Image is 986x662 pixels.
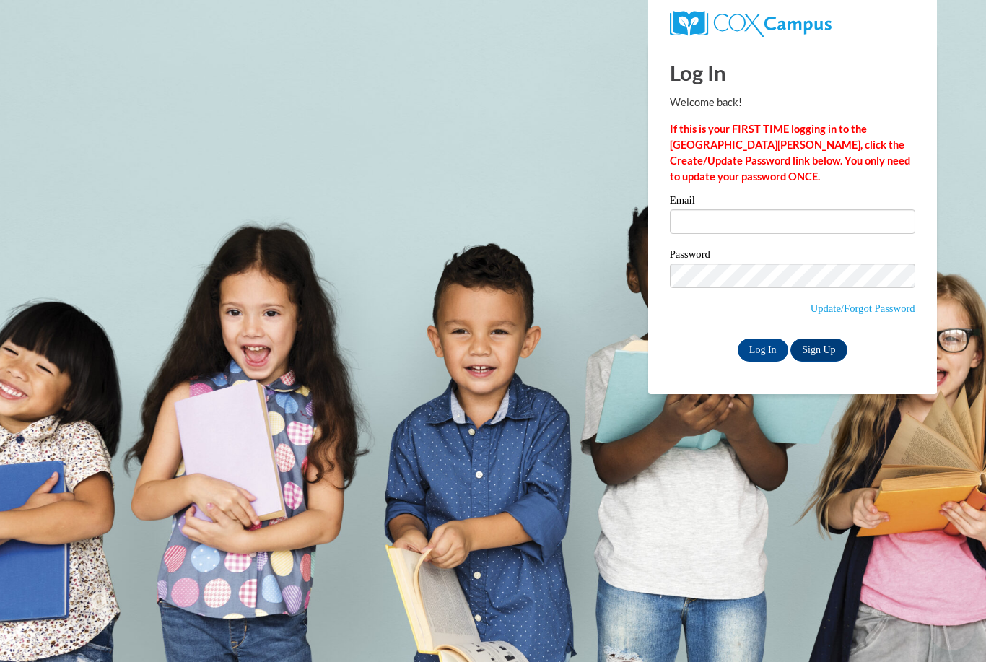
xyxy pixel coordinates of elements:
[670,11,832,37] img: COX Campus
[670,95,915,110] p: Welcome back!
[928,604,974,650] iframe: Button to launch messaging window
[670,195,915,209] label: Email
[811,302,915,314] a: Update/Forgot Password
[670,58,915,87] h1: Log In
[790,339,847,362] a: Sign Up
[738,339,788,362] input: Log In
[670,11,915,37] a: COX Campus
[670,123,910,183] strong: If this is your FIRST TIME logging in to the [GEOGRAPHIC_DATA][PERSON_NAME], click the Create/Upd...
[670,249,915,264] label: Password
